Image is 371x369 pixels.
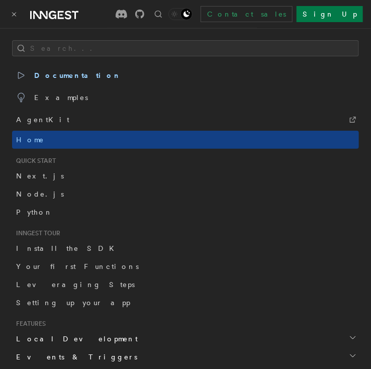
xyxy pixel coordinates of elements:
[16,208,53,216] span: Python
[16,262,139,270] span: Your first Functions
[297,6,363,22] a: Sign Up
[12,86,359,109] a: Examples
[16,190,64,198] span: Node.js
[12,109,359,131] a: AgentKit
[16,281,135,289] span: Leveraging Steps
[12,257,359,275] a: Your first Functions
[16,90,88,105] span: Examples
[16,68,121,82] span: Documentation
[8,8,20,20] button: Toggle navigation
[16,135,44,145] span: Home
[152,8,164,20] button: Find something...
[12,185,359,203] a: Node.js
[12,40,359,56] button: Search...
[12,157,56,165] span: Quick start
[16,113,69,127] span: AgentKit
[12,348,359,366] button: Events & Triggers
[12,167,359,185] a: Next.js
[12,64,359,86] a: Documentation
[16,244,120,252] span: Install the SDK
[12,334,138,344] span: Local Development
[201,6,293,22] a: Contact sales
[16,299,130,307] span: Setting up your app
[12,203,359,221] a: Python
[12,131,359,149] a: Home
[12,239,359,257] a: Install the SDK
[168,8,193,20] button: Toggle dark mode
[12,275,359,294] a: Leveraging Steps
[16,172,64,180] span: Next.js
[12,320,46,328] span: Features
[12,229,60,237] span: Inngest tour
[12,294,359,312] a: Setting up your app
[12,330,359,348] button: Local Development
[12,352,137,362] span: Events & Triggers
